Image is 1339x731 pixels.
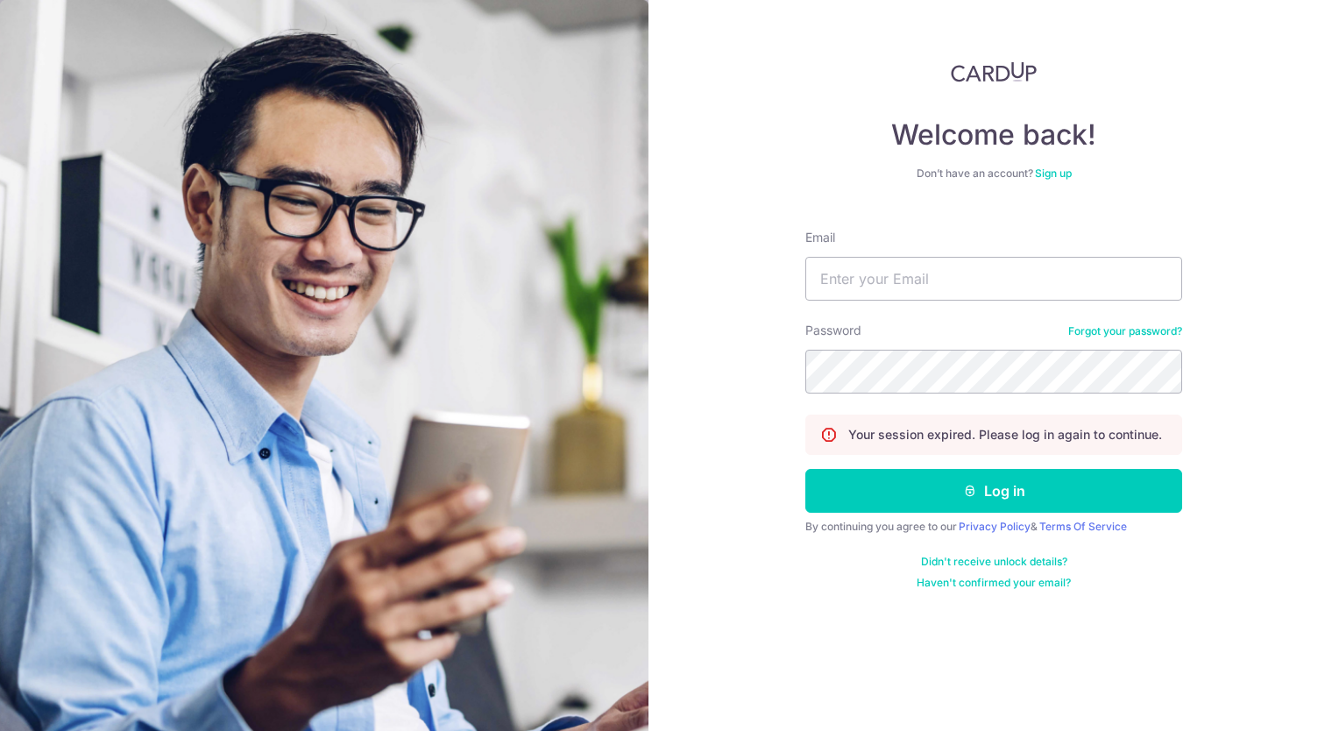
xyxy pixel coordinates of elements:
button: Log in [805,469,1182,513]
a: Sign up [1035,167,1072,180]
a: Privacy Policy [959,520,1031,533]
label: Password [805,322,861,339]
input: Enter your Email [805,257,1182,301]
a: Forgot your password? [1068,324,1182,338]
div: By continuing you agree to our & [805,520,1182,534]
a: Didn't receive unlock details? [921,555,1067,569]
img: CardUp Logo [951,61,1037,82]
a: Terms Of Service [1039,520,1127,533]
div: Don’t have an account? [805,167,1182,181]
p: Your session expired. Please log in again to continue. [848,426,1162,444]
h4: Welcome back! [805,117,1182,153]
label: Email [805,229,835,246]
a: Haven't confirmed your email? [917,576,1071,590]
